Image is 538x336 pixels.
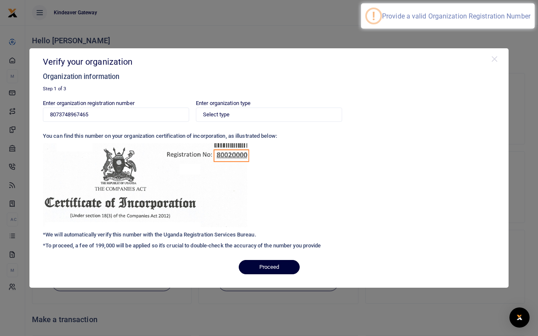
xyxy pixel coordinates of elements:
h5: Organization information [43,73,491,81]
img: certificate%20of%20incorp%20ug.png [43,143,251,227]
div: Provide a valid Organization Registration Number [382,12,530,20]
p: Verify your organization [43,55,491,68]
h6: *We will automatically verify this number with the Uganda Registration Services Bureau. [43,231,495,238]
div: ! [372,9,375,23]
label: Enter organization type [196,99,251,108]
label: Enter organization registration number [43,99,134,108]
button: Proceed [239,260,300,274]
div: Open Intercom Messenger [509,307,530,328]
small: Step 1 of 3 [43,86,66,92]
h6: *To proceed, a fee of 199,000 will be applied so it's crucial to double-check the accuracy of the... [43,242,495,249]
button: Close [491,55,499,63]
h6: You can find this number on your organization certification of incorporation, as illustrated below: [43,133,495,139]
